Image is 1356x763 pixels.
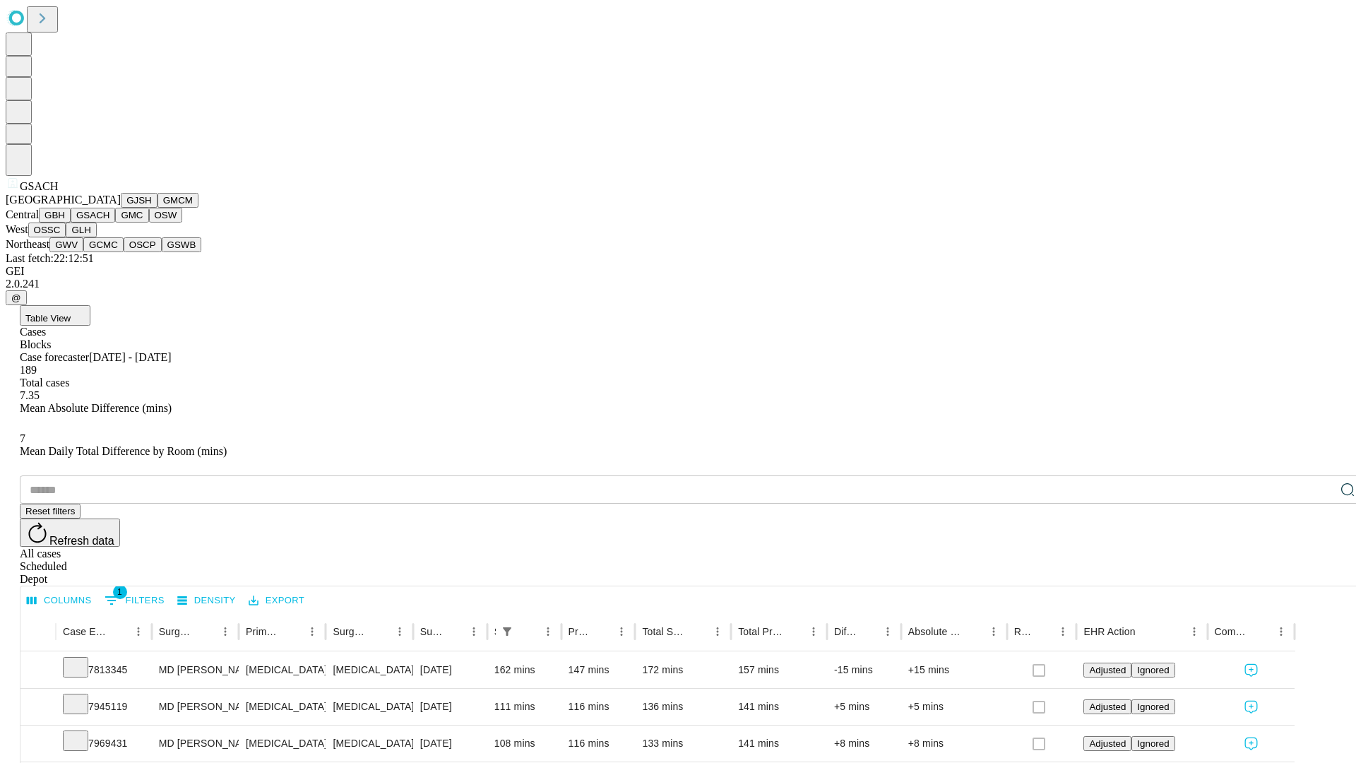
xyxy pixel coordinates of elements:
[464,622,484,641] button: Menu
[20,402,172,414] span: Mean Absolute Difference (mins)
[20,377,69,389] span: Total cases
[333,689,405,725] div: [MEDICAL_DATA]
[246,689,319,725] div: [MEDICAL_DATA]
[738,626,783,637] div: Total Predicted Duration
[66,223,96,237] button: GLH
[738,689,820,725] div: 141 mins
[159,689,232,725] div: MD [PERSON_NAME] [PERSON_NAME]
[6,265,1350,278] div: GEI
[89,351,171,363] span: [DATE] - [DATE]
[246,726,319,762] div: [MEDICAL_DATA]
[494,689,554,725] div: 111 mins
[246,626,281,637] div: Primary Service
[63,726,145,762] div: 7969431
[28,732,49,757] button: Expand
[964,622,984,641] button: Sort
[1083,626,1135,637] div: EHR Action
[569,689,629,725] div: 116 mins
[71,208,115,223] button: GSACH
[494,626,496,637] div: Scheduled In Room Duration
[246,652,319,688] div: [MEDICAL_DATA]
[63,626,107,637] div: Case Epic Id
[159,626,194,637] div: Surgeon Name
[642,726,724,762] div: 133 mins
[1089,665,1126,675] span: Adjusted
[784,622,804,641] button: Sort
[834,726,894,762] div: +8 mins
[420,726,480,762] div: [DATE]
[333,726,405,762] div: [MEDICAL_DATA]
[6,238,49,250] span: Northeast
[370,622,390,641] button: Sort
[1131,736,1174,751] button: Ignored
[688,622,708,641] button: Sort
[858,622,878,641] button: Sort
[49,535,114,547] span: Refresh data
[834,626,857,637] div: Difference
[1033,622,1053,641] button: Sort
[20,389,40,401] span: 7.35
[908,726,1000,762] div: +8 mins
[63,652,145,688] div: 7813345
[1137,702,1169,712] span: Ignored
[1137,665,1169,675] span: Ignored
[708,622,727,641] button: Menu
[1014,626,1033,637] div: Resolved in EHR
[420,626,443,637] div: Surgery Date
[834,652,894,688] div: -15 mins
[149,208,183,223] button: OSW
[1251,622,1271,641] button: Sort
[6,278,1350,290] div: 2.0.241
[834,689,894,725] div: +5 mins
[497,622,517,641] button: Show filters
[1053,622,1073,641] button: Menu
[159,726,232,762] div: MD [PERSON_NAME] [PERSON_NAME]
[25,506,75,516] span: Reset filters
[162,237,202,252] button: GSWB
[28,658,49,683] button: Expand
[497,622,517,641] div: 1 active filter
[1089,702,1126,712] span: Adjusted
[20,364,37,376] span: 189
[1184,622,1204,641] button: Menu
[642,689,724,725] div: 136 mins
[28,223,66,237] button: OSSC
[494,652,554,688] div: 162 mins
[612,622,631,641] button: Menu
[1083,663,1131,678] button: Adjusted
[6,290,27,305] button: @
[157,193,198,208] button: GMCM
[420,652,480,688] div: [DATE]
[6,208,39,220] span: Central
[984,622,1004,641] button: Menu
[196,622,215,641] button: Sort
[39,208,71,223] button: GBH
[738,652,820,688] div: 157 mins
[28,695,49,720] button: Expand
[6,223,28,235] span: West
[1083,736,1131,751] button: Adjusted
[129,622,148,641] button: Menu
[20,180,58,192] span: GSACH
[83,237,124,252] button: GCMC
[20,445,227,457] span: Mean Daily Total Difference by Room (mins)
[6,252,94,264] span: Last fetch: 22:12:51
[63,689,145,725] div: 7945119
[282,622,302,641] button: Sort
[245,590,308,612] button: Export
[1137,738,1169,749] span: Ignored
[494,726,554,762] div: 108 mins
[804,622,823,641] button: Menu
[333,626,368,637] div: Surgery Name
[25,313,71,324] span: Table View
[20,519,120,547] button: Refresh data
[20,351,89,363] span: Case forecaster
[642,626,686,637] div: Total Scheduled Duration
[878,622,898,641] button: Menu
[20,305,90,326] button: Table View
[518,622,538,641] button: Sort
[159,652,232,688] div: MD [PERSON_NAME] [PERSON_NAME]
[124,237,162,252] button: OSCP
[908,626,963,637] div: Absolute Difference
[115,208,148,223] button: GMC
